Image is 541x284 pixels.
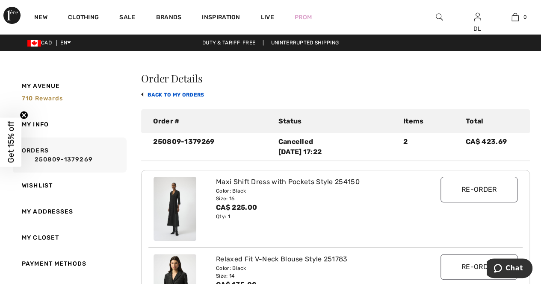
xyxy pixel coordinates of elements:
div: DL [459,24,496,33]
div: Color: Black [216,187,424,195]
span: EN [60,40,71,46]
iframe: Opens a widget where you can chat to one of our agents [487,258,532,280]
a: My Info [11,111,127,138]
a: Prom [295,13,312,22]
div: Size: 16 [216,195,424,202]
span: 710 rewards [22,95,63,102]
img: My Info [474,12,481,22]
img: 1ère Avenue [3,7,21,24]
a: Payment Methods [11,251,127,277]
div: Size: 14 [216,272,424,280]
div: Cancelled [DATE] 17:22 [278,137,393,157]
div: CA$ 423.69 [461,137,523,157]
input: Re-order [440,254,517,280]
a: Clothing [68,14,99,23]
span: 0 [523,13,526,21]
a: Brands [156,14,182,23]
h3: Order Details [141,73,530,83]
a: back to My Orders [141,92,204,98]
a: My Addresses [11,199,127,225]
a: Sale [119,14,135,23]
a: My Closet [11,225,127,251]
a: Wishlist [11,173,127,199]
span: My Avenue [22,82,60,91]
div: Qty: 1 [216,213,424,220]
div: 250809-1379269 [148,137,273,157]
a: Orders [11,138,127,173]
div: Items [398,116,461,126]
input: Re-order [440,177,517,202]
div: Status [273,116,398,126]
div: Color: Black [216,264,424,272]
button: Close teaser [20,111,28,119]
div: Order # [148,116,273,126]
div: Maxi Shift Dress with Pockets Style 254150 [216,177,424,187]
a: Live [261,13,274,22]
div: Relaxed Fit V-Neck Blouse Style 251783 [216,254,424,264]
a: Sign In [474,13,481,21]
a: 0 [497,12,534,22]
a: New [34,14,47,23]
img: My Bag [511,12,519,22]
img: Canadian Dollar [27,40,41,47]
div: CA$ 225.00 [216,202,424,213]
a: 250809-1379269 [22,155,124,164]
span: Get 15% off [6,121,16,163]
div: Total [461,116,523,126]
div: 2 [398,137,461,157]
span: Inspiration [202,14,240,23]
span: CAD [27,40,55,46]
img: joseph-ribkoff-dresses-jumpsuits-black_254150a_2_964d_search.jpg [154,177,196,241]
img: search the website [436,12,443,22]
